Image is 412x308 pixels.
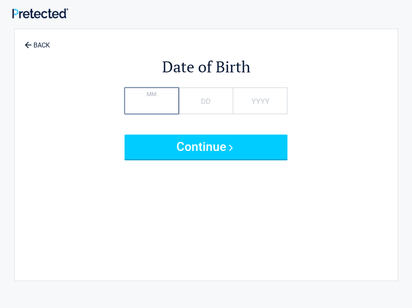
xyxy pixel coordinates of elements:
[252,96,269,107] label: YYYY
[125,135,288,159] button: Continue
[12,8,68,18] img: Main Logo
[147,90,156,99] label: MM
[23,34,51,49] a: BACK
[60,56,353,77] h2: Date of Birth
[201,96,211,107] label: DD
